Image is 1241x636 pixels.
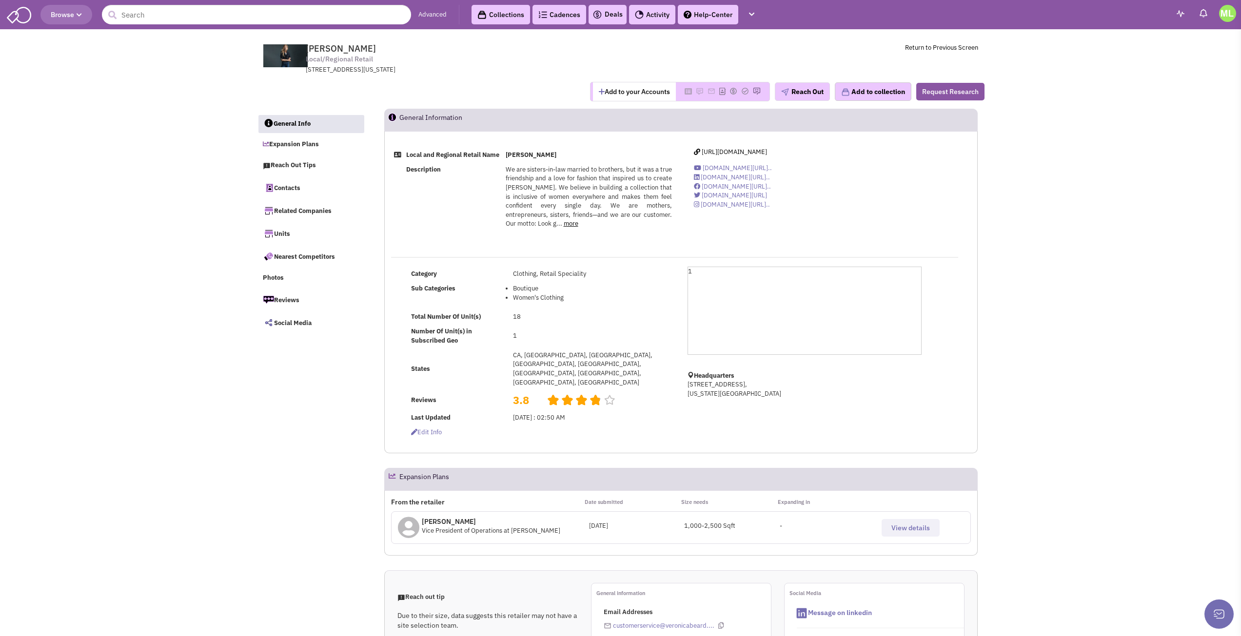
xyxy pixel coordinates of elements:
span: Browse [51,10,82,19]
p: Email Addresses [604,608,771,617]
a: Contacts [258,177,364,198]
a: Expansion Plans [258,135,364,154]
span: Reach out tip [397,593,445,601]
a: Return to Previous Screen [905,43,978,52]
li: Boutique [513,284,672,293]
a: General Info [258,115,365,134]
img: icon-collection-lavender-black.svg [477,10,487,19]
span: [DOMAIN_NAME][URL].. [701,200,770,209]
span: [DOMAIN_NAME][URL].. [703,164,772,172]
img: help.png [684,11,691,19]
p: Size needs [681,497,778,507]
td: [DATE] : 02:50 AM [510,410,674,425]
img: Please add to your accounts [741,87,749,95]
button: Add to collection [835,82,911,101]
img: Please add to your accounts [696,87,704,95]
b: Last Updated [411,413,451,422]
b: Local and Regional Retail Name [406,151,499,159]
img: icon-collection-lavender.png [841,88,850,96]
span: Local/Regional Retail [306,54,373,64]
a: customerservice@veronicabeard.... [613,621,714,630]
button: Reach Out [775,82,830,101]
a: Reach Out Tips [258,156,364,175]
p: Due to their size, data suggests this retailer may not have a site selection team. [397,611,578,630]
a: Advanced [418,10,447,19]
b: Sub Categories [411,284,455,292]
span: [URL][DOMAIN_NAME] [702,148,767,156]
b: [PERSON_NAME] [506,151,556,159]
h2: Expansion Plans [399,468,449,490]
p: [STREET_ADDRESS], [US_STATE][GEOGRAPHIC_DATA] [688,380,922,398]
span: Edit info [411,428,442,436]
img: Please add to your accounts [729,87,737,95]
td: 18 [510,309,674,324]
div: - [780,521,875,531]
a: [DOMAIN_NAME][URL].. [694,200,770,209]
button: Request Research [916,83,985,100]
img: veronicabeard.com [263,44,308,68]
span: Message on linkedin [808,608,872,617]
span: [PERSON_NAME] [306,43,376,54]
a: Message on linkedin [797,608,872,617]
td: CA, [GEOGRAPHIC_DATA], [GEOGRAPHIC_DATA], [GEOGRAPHIC_DATA], [GEOGRAPHIC_DATA], [GEOGRAPHIC_DATA]... [510,348,674,390]
a: [DOMAIN_NAME][URL].. [694,173,770,181]
span: View details [891,523,930,532]
img: Please add to your accounts [753,87,761,95]
b: Reviews [411,396,436,404]
div: 1,000-2,500 Sqft [684,521,780,531]
img: Activity.png [635,10,644,19]
b: Headquarters [694,371,734,380]
img: icon-email-active-16.png [604,622,611,630]
span: We are sisters-in-law married to brothers, but it was a true friendship and a love for fashion th... [506,165,672,228]
p: From the retailer [391,497,584,507]
a: [DOMAIN_NAME][URL].. [694,164,772,172]
a: Reviews [258,289,364,310]
a: [DOMAIN_NAME][URL].. [694,182,771,191]
a: Units [258,223,364,244]
span: [DOMAIN_NAME][URL] [702,191,767,199]
td: Clothing, Retail Speciality [510,267,674,281]
p: Expanding in [778,497,874,507]
img: Michael Leon [1219,5,1236,22]
a: [DOMAIN_NAME][URL] [694,191,767,199]
a: Nearest Competitors [258,246,364,267]
span: [DOMAIN_NAME][URL].. [702,182,771,191]
a: Photos [258,269,364,288]
span: [DOMAIN_NAME][URL].. [701,173,770,181]
a: [URL][DOMAIN_NAME] [694,148,767,156]
div: 1 [688,267,922,355]
a: Help-Center [678,5,738,24]
span: Vice President of Operations at [PERSON_NAME] [422,526,560,535]
img: Cadences_logo.png [538,11,547,18]
a: Related Companies [258,200,364,221]
b: States [411,365,430,373]
a: more [564,219,578,228]
button: Add to your Accounts [593,82,676,101]
p: [PERSON_NAME] [422,517,560,526]
img: plane.png [781,88,789,96]
a: Activity [629,5,675,24]
li: Women's Clothing [513,293,672,303]
a: Social Media [258,312,364,333]
p: General information [596,588,771,598]
h2: General Information [399,109,518,131]
b: Category [411,270,437,278]
b: Description [406,165,441,173]
p: Social Media [789,588,964,598]
a: Collections [472,5,530,24]
div: [STREET_ADDRESS][US_STATE] [306,65,560,75]
img: icon-deals.svg [592,9,602,20]
img: SmartAdmin [7,5,31,23]
b: Number Of Unit(s) in Subscribed Geo [411,327,472,345]
button: Browse [40,5,92,24]
b: Total Number Of Unit(s) [411,312,481,321]
p: Date submitted [585,497,681,507]
input: Search [102,5,411,24]
a: Cadences [532,5,586,24]
a: Deals [592,9,623,20]
h2: 3.8 [513,393,539,398]
td: 1 [510,324,674,348]
div: [DATE] [589,521,685,531]
button: View details [882,519,940,537]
